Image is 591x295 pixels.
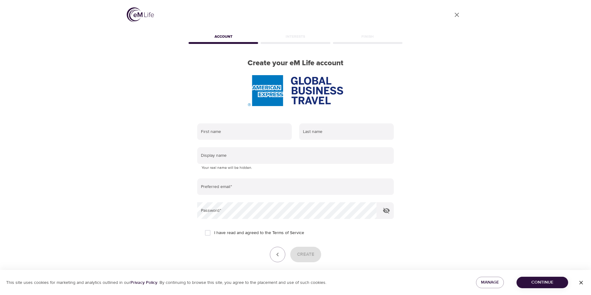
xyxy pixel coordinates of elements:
[272,230,304,236] a: Terms of Service
[248,75,343,106] img: AmEx%20GBT%20logo.png
[130,280,157,285] a: Privacy Policy
[202,165,389,171] p: Your real name will be hidden.
[214,230,304,236] span: I have read and agreed to the
[187,59,404,68] h2: Create your eM Life account
[449,7,464,22] a: close
[481,279,499,286] span: Manage
[127,7,154,22] img: logo
[476,277,504,288] button: Manage
[517,277,568,288] button: Continue
[521,279,563,286] span: Continue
